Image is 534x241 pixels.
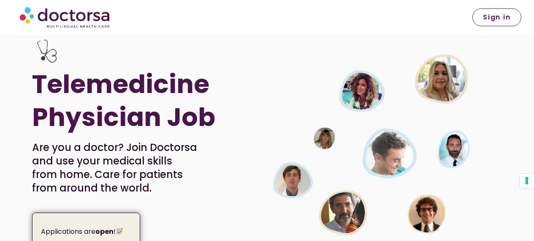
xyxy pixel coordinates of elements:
p: Are you a doctor? Join Doctorsa and use your medical skills from home. Care for patients from aro... [32,141,198,195]
strong: open [95,227,114,236]
a: Sign in [472,8,521,26]
h1: Telemedicine Physician Job [32,68,222,134]
p: Applications are ! [41,226,134,238]
button: Your consent preferences for tracking technologies [520,174,534,188]
img: 📝 [116,228,123,235]
span: Sign in [483,14,511,21]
